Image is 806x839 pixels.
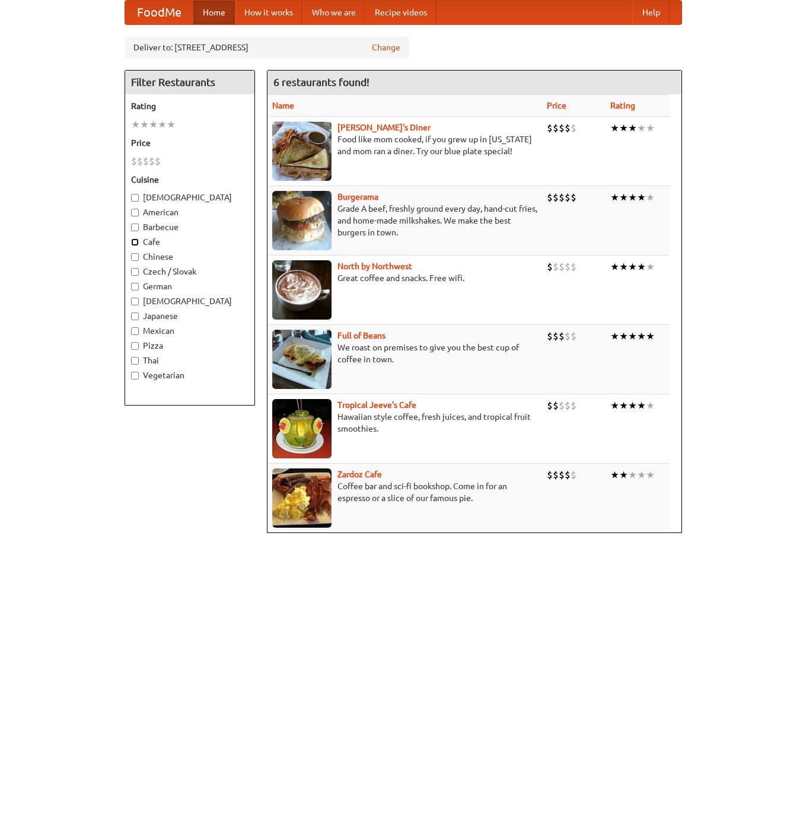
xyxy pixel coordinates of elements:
[125,1,193,24] a: FoodMe
[571,468,576,481] li: $
[131,283,139,291] input: German
[272,191,332,250] img: burgerama.jpg
[272,122,332,181] img: sallys.jpg
[131,100,249,112] h5: Rating
[646,122,655,135] li: ★
[628,468,637,481] li: ★
[272,133,537,157] p: Food like mom cooked, if you grew up in [US_STATE] and mom ran a diner. Try our blue plate special!
[131,192,249,203] label: [DEMOGRAPHIC_DATA]
[131,224,139,231] input: Barbecue
[646,260,655,273] li: ★
[337,400,416,410] b: Tropical Jeeve's Cafe
[365,1,437,24] a: Recipe videos
[131,174,249,186] h5: Cuisine
[633,1,670,24] a: Help
[565,122,571,135] li: $
[131,155,137,168] li: $
[619,122,628,135] li: ★
[125,71,254,94] h4: Filter Restaurants
[565,260,571,273] li: $
[125,37,409,58] div: Deliver to: [STREET_ADDRESS]
[646,399,655,412] li: ★
[619,399,628,412] li: ★
[547,191,553,204] li: $
[646,191,655,204] li: ★
[337,470,382,479] a: Zardoz Cafe
[619,330,628,343] li: ★
[610,330,619,343] li: ★
[637,122,646,135] li: ★
[547,260,553,273] li: $
[131,357,139,365] input: Thai
[272,480,537,504] p: Coffee bar and sci-fi bookshop. Come in for an espresso or a slice of our famous pie.
[149,155,155,168] li: $
[149,118,158,131] li: ★
[131,312,139,320] input: Japanese
[137,155,143,168] li: $
[610,260,619,273] li: ★
[131,209,139,216] input: American
[571,122,576,135] li: $
[131,369,249,381] label: Vegetarian
[559,330,565,343] li: $
[193,1,235,24] a: Home
[628,191,637,204] li: ★
[131,266,249,277] label: Czech / Slovak
[272,399,332,458] img: jeeves.jpg
[547,399,553,412] li: $
[131,342,139,350] input: Pizza
[131,295,249,307] label: [DEMOGRAPHIC_DATA]
[610,399,619,412] li: ★
[131,325,249,337] label: Mexican
[131,372,139,379] input: Vegetarian
[628,330,637,343] li: ★
[131,137,249,149] h5: Price
[131,236,249,248] label: Cafe
[559,191,565,204] li: $
[619,468,628,481] li: ★
[646,330,655,343] li: ★
[565,191,571,204] li: $
[610,191,619,204] li: ★
[167,118,176,131] li: ★
[131,251,249,263] label: Chinese
[571,191,576,204] li: $
[140,118,149,131] li: ★
[272,468,332,528] img: zardoz.jpg
[131,310,249,322] label: Japanese
[337,261,412,271] a: North by Northwest
[547,330,553,343] li: $
[272,330,332,389] img: beans.jpg
[302,1,365,24] a: Who we are
[337,192,378,202] a: Burgerama
[565,399,571,412] li: $
[131,280,249,292] label: German
[565,330,571,343] li: $
[131,194,139,202] input: [DEMOGRAPHIC_DATA]
[337,123,431,132] a: [PERSON_NAME]'s Diner
[553,399,559,412] li: $
[619,260,628,273] li: ★
[143,155,149,168] li: $
[337,331,386,340] b: Full of Beans
[559,260,565,273] li: $
[131,268,139,276] input: Czech / Slovak
[559,399,565,412] li: $
[272,272,537,284] p: Great coffee and snacks. Free wifi.
[131,253,139,261] input: Chinese
[131,206,249,218] label: American
[565,468,571,481] li: $
[272,411,537,435] p: Hawaiian style coffee, fresh juices, and tropical fruit smoothies.
[553,330,559,343] li: $
[547,468,553,481] li: $
[272,101,294,110] a: Name
[131,118,140,131] li: ★
[272,342,537,365] p: We roast on premises to give you the best cup of coffee in town.
[131,355,249,366] label: Thai
[571,399,576,412] li: $
[559,468,565,481] li: $
[637,468,646,481] li: ★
